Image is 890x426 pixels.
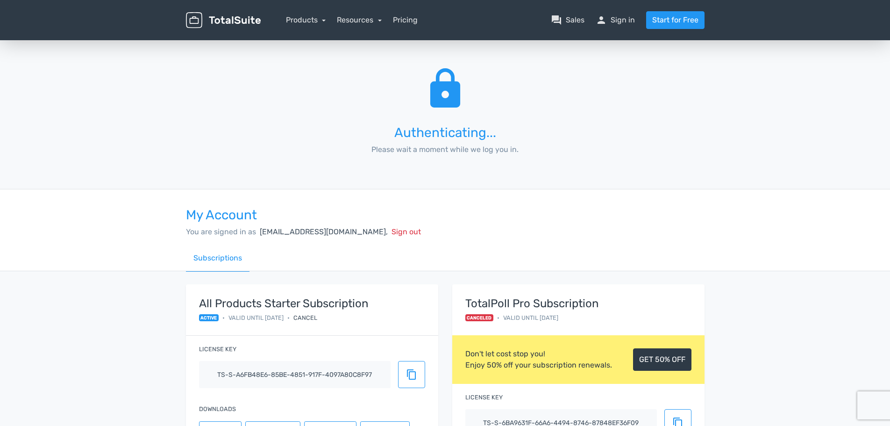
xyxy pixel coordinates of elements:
[596,14,635,26] a: personSign in
[497,313,499,322] span: •
[260,227,388,236] span: [EMAIL_ADDRESS][DOMAIN_NAME],
[186,245,249,272] a: Subscriptions
[354,126,536,140] h3: Authenticating...
[398,361,425,388] button: content_copy
[199,314,219,321] span: active
[222,313,225,322] span: •
[354,144,536,155] p: Please wait a moment while we log you in.
[337,15,382,24] a: Resources
[199,345,236,354] label: License key
[199,404,236,413] label: Downloads
[286,15,326,24] a: Products
[392,227,421,236] span: Sign out
[465,297,599,310] strong: TotalPoll Pro Subscription
[186,208,705,223] h3: My Account
[596,14,607,26] span: person
[633,348,691,371] a: GET 50% OFF
[287,313,290,322] span: •
[465,348,612,371] div: Don't let cost stop you! Enjoy 50% off your subscription renewals.
[293,313,317,322] div: Cancel
[503,313,558,322] span: Valid until [DATE]
[465,314,494,321] span: Canceled
[406,369,417,380] span: content_copy
[199,297,369,310] strong: All Products Starter Subscription
[551,14,562,26] span: question_answer
[393,14,418,26] a: Pricing
[551,14,584,26] a: question_answerSales
[228,313,284,322] span: Valid until [DATE]
[186,12,261,29] img: TotalSuite for WordPress
[423,65,468,114] span: lock
[465,393,503,402] label: License key
[646,11,705,29] a: Start for Free
[186,227,256,236] span: You are signed in as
